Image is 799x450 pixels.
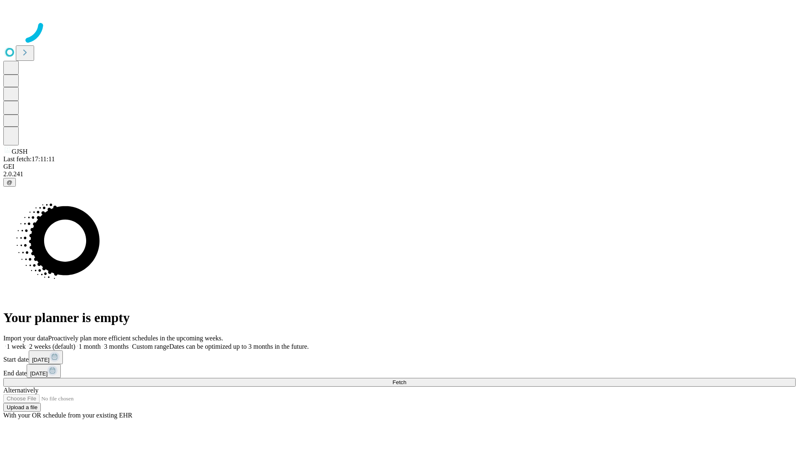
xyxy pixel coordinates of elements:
[132,343,169,350] span: Custom range
[79,343,101,350] span: 1 month
[27,364,61,378] button: [DATE]
[7,179,12,185] span: @
[12,148,27,155] span: GJSH
[169,343,309,350] span: Dates can be optimized up to 3 months in the future.
[32,357,50,363] span: [DATE]
[3,178,16,187] button: @
[7,343,26,350] span: 1 week
[3,163,796,170] div: GEI
[3,310,796,325] h1: Your planner is empty
[3,387,38,394] span: Alternatively
[3,335,48,342] span: Import your data
[48,335,223,342] span: Proactively plan more efficient schedules in the upcoming weeks.
[3,378,796,387] button: Fetch
[3,170,796,178] div: 2.0.241
[3,350,796,364] div: Start date
[29,343,75,350] span: 2 weeks (default)
[30,370,47,377] span: [DATE]
[29,350,63,364] button: [DATE]
[3,403,41,412] button: Upload a file
[3,412,132,419] span: With your OR schedule from your existing EHR
[104,343,129,350] span: 3 months
[3,155,55,162] span: Last fetch: 17:11:11
[392,379,406,385] span: Fetch
[3,364,796,378] div: End date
